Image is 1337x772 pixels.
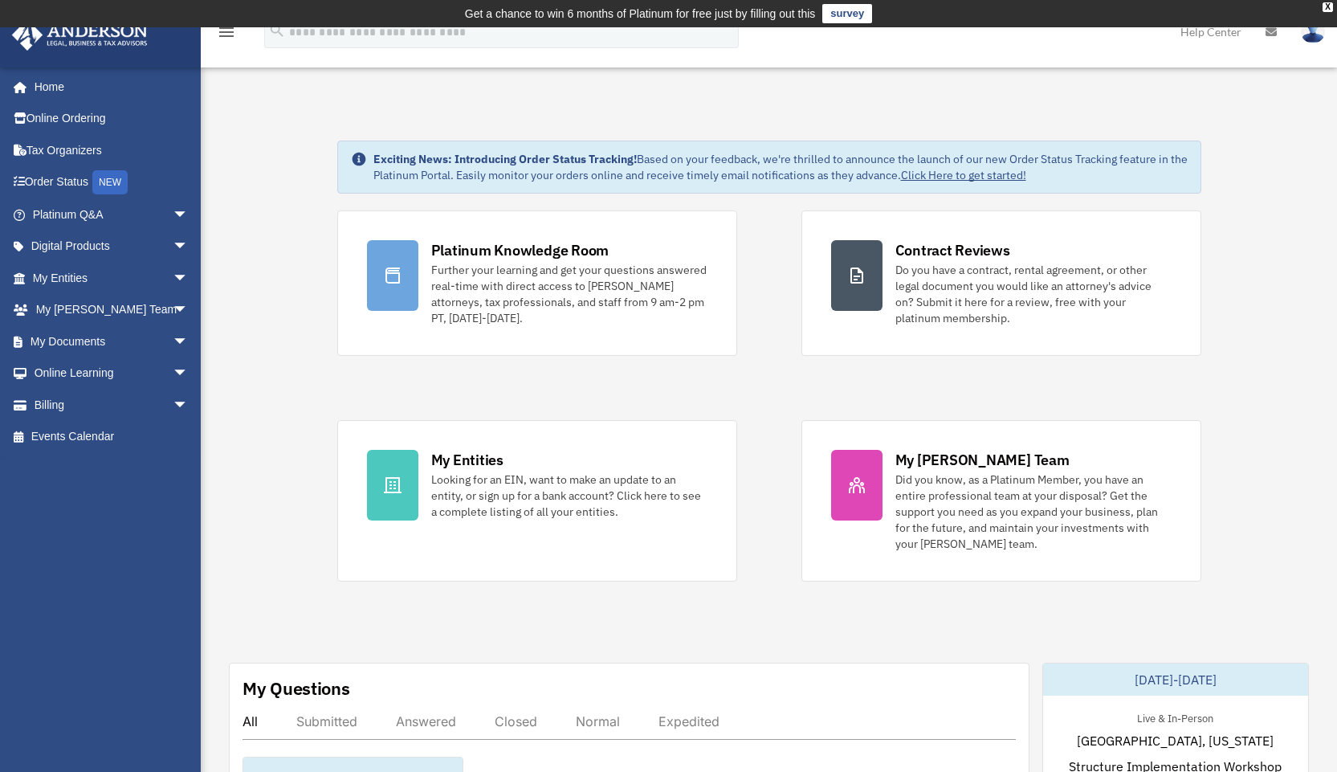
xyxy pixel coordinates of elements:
[11,325,213,357] a: My Documentsarrow_drop_down
[173,357,205,390] span: arrow_drop_down
[396,713,456,729] div: Answered
[822,4,872,23] a: survey
[243,713,258,729] div: All
[1043,664,1308,696] div: [DATE]-[DATE]
[895,472,1172,552] div: Did you know, as a Platinum Member, you have an entire professional team at your disposal? Get th...
[11,103,213,135] a: Online Ordering
[11,262,213,294] a: My Entitiesarrow_drop_down
[1301,20,1325,43] img: User Pic
[7,19,153,51] img: Anderson Advisors Platinum Portal
[465,4,816,23] div: Get a chance to win 6 months of Platinum for free just by filling out this
[173,231,205,263] span: arrow_drop_down
[173,389,205,422] span: arrow_drop_down
[895,240,1010,260] div: Contract Reviews
[431,262,707,326] div: Further your learning and get your questions answered real-time with direct access to [PERSON_NAM...
[11,134,213,166] a: Tax Organizers
[217,22,236,42] i: menu
[1124,709,1226,725] div: Live & In-Person
[895,450,1070,470] div: My [PERSON_NAME] Team
[1323,2,1333,12] div: close
[373,151,1188,183] div: Based on your feedback, we're thrilled to announce the launch of our new Order Status Tracking fe...
[801,210,1201,356] a: Contract Reviews Do you have a contract, rental agreement, or other legal document you would like...
[92,170,128,194] div: NEW
[1077,731,1274,750] span: [GEOGRAPHIC_DATA], [US_STATE]
[431,472,707,520] div: Looking for an EIN, want to make an update to an entity, or sign up for a bank account? Click her...
[11,231,213,263] a: Digital Productsarrow_drop_down
[11,294,213,326] a: My [PERSON_NAME] Teamarrow_drop_down
[11,71,205,103] a: Home
[576,713,620,729] div: Normal
[495,713,537,729] div: Closed
[901,168,1026,182] a: Click Here to get started!
[173,262,205,295] span: arrow_drop_down
[11,357,213,390] a: Online Learningarrow_drop_down
[173,325,205,358] span: arrow_drop_down
[243,676,350,701] div: My Questions
[217,28,236,42] a: menu
[296,713,357,729] div: Submitted
[373,152,637,166] strong: Exciting News: Introducing Order Status Tracking!
[431,240,609,260] div: Platinum Knowledge Room
[11,198,213,231] a: Platinum Q&Aarrow_drop_down
[268,22,286,39] i: search
[173,198,205,231] span: arrow_drop_down
[337,210,737,356] a: Platinum Knowledge Room Further your learning and get your questions answered real-time with dire...
[11,421,213,453] a: Events Calendar
[11,166,213,199] a: Order StatusNEW
[337,420,737,582] a: My Entities Looking for an EIN, want to make an update to an entity, or sign up for a bank accoun...
[801,420,1201,582] a: My [PERSON_NAME] Team Did you know, as a Platinum Member, you have an entire professional team at...
[173,294,205,327] span: arrow_drop_down
[431,450,503,470] div: My Entities
[11,389,213,421] a: Billingarrow_drop_down
[895,262,1172,326] div: Do you have a contract, rental agreement, or other legal document you would like an attorney's ad...
[658,713,719,729] div: Expedited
